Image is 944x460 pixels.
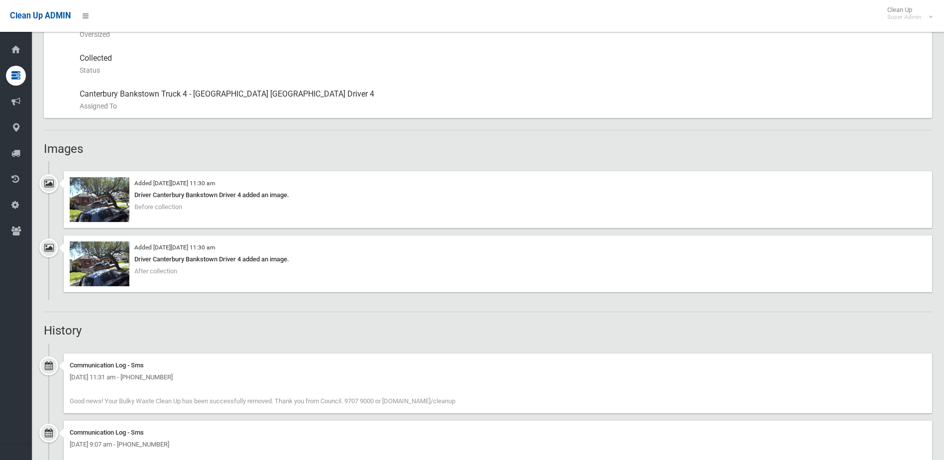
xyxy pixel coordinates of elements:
[80,64,924,76] small: Status
[80,100,924,112] small: Assigned To
[887,13,922,21] small: Super Admin
[70,397,455,405] span: Good news! Your Bulky Waste Clean Up has been successfully removed. Thank you from Council. 9707 ...
[70,371,926,383] div: [DATE] 11:31 am - [PHONE_NUMBER]
[882,6,932,21] span: Clean Up
[134,203,182,211] span: Before collection
[10,11,71,20] span: Clean Up ADMIN
[134,244,215,251] small: Added [DATE][DATE] 11:30 am
[80,82,924,118] div: Canterbury Bankstown Truck 4 - [GEOGRAPHIC_DATA] [GEOGRAPHIC_DATA] Driver 4
[70,427,926,439] div: Communication Log - Sms
[70,359,926,371] div: Communication Log - Sms
[80,28,924,40] small: Oversized
[70,241,129,286] img: 2025-09-2211.30.318724374083987211739.jpg
[70,177,129,222] img: 2025-09-2211.30.192096012739241364643.jpg
[80,46,924,82] div: Collected
[44,142,932,155] h2: Images
[70,253,926,265] div: Driver Canterbury Bankstown Driver 4 added an image.
[44,324,932,337] h2: History
[70,189,926,201] div: Driver Canterbury Bankstown Driver 4 added an image.
[70,439,926,451] div: [DATE] 9:07 am - [PHONE_NUMBER]
[134,267,177,275] span: After collection
[134,180,215,187] small: Added [DATE][DATE] 11:30 am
